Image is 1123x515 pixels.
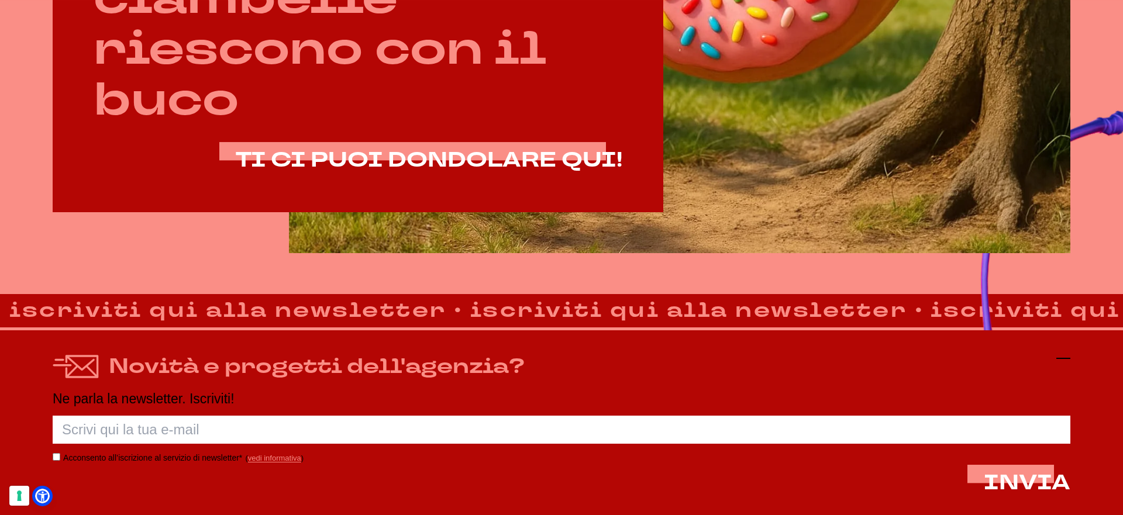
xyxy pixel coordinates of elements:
[236,146,622,174] span: TI CI PUOI DONDOLARE QUI!
[109,351,525,382] h4: Novità e progetti dell'agenzia?
[9,486,29,506] button: Le tue preferenze relative al consenso per le tecnologie di tracciamento
[35,489,50,503] a: Open Accessibility Menu
[245,454,304,462] span: ( )
[458,295,914,326] strong: iscriviti qui alla newsletter
[236,149,622,172] a: TI CI PUOI DONDOLARE QUI!
[53,416,1070,444] input: Scrivi qui la tua e-mail
[63,453,242,462] label: Acconsento all’iscrizione al servizio di newsletter*
[984,472,1070,495] button: INVIA
[53,391,1070,406] p: Ne parla la newsletter. Iscriviti!
[248,454,301,462] a: vedi informativa
[984,469,1070,497] span: INVIA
